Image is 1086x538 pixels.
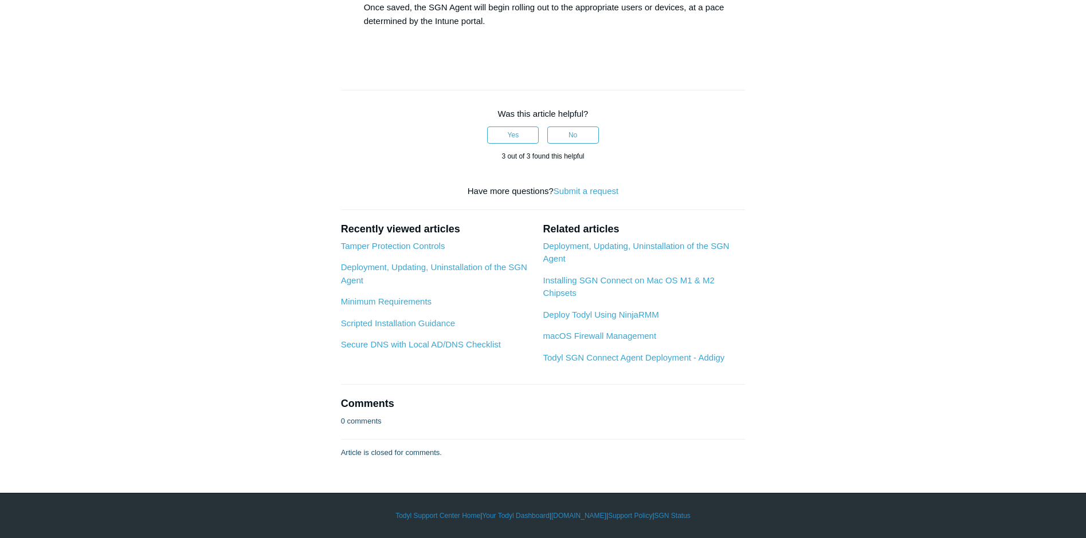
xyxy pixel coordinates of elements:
a: Deployment, Updating, Uninstallation of the SGN Agent [341,262,527,285]
a: Support Policy [608,511,652,521]
a: Tamper Protection Controls [341,241,445,251]
button: This article was not helpful [547,126,599,144]
span: 3 out of 3 found this helpful [501,152,584,160]
a: Secure DNS with Local AD/DNS Checklist [341,339,501,349]
a: Scripted Installation Guidance [341,318,455,328]
div: | | | | [211,511,876,521]
h2: Related articles [543,221,745,237]
button: This article was helpful [487,126,539,144]
a: Submit a request [554,186,618,196]
div: Have more questions? [341,185,746,198]
a: macOS Firewall Management [543,331,656,341]
a: Deployment, Updating, Uninstallation of the SGN Agent [543,241,729,264]
a: Todyl Support Center Home [395,511,480,521]
p: 0 comments [341,416,382,427]
a: Deploy Todyl Using NinjaRMM [543,310,658,319]
a: Your Todyl Dashboard [482,511,549,521]
a: Installing SGN Connect on Mac OS M1 & M2 Chipsets [543,275,714,298]
a: SGN Status [654,511,691,521]
span: Was this article helpful? [498,109,589,118]
a: Minimum Requirements [341,296,432,306]
a: [DOMAIN_NAME] [551,511,606,521]
h2: Comments [341,396,746,412]
a: Todyl SGN Connect Agent Deployment - Addigy [543,353,724,362]
h2: Recently viewed articles [341,221,532,237]
p: Article is closed for comments. [341,447,442,458]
